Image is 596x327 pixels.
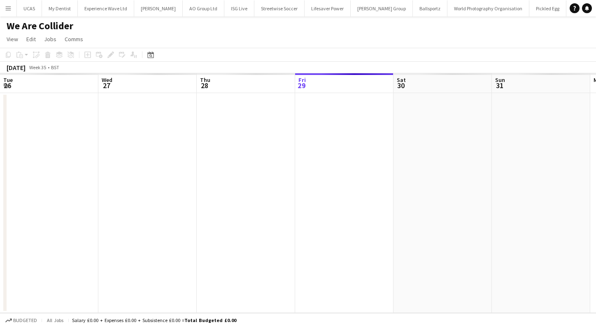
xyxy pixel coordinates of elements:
button: Experience Wave Ltd [78,0,134,16]
span: Budgeted [13,318,37,323]
button: ISG Live [224,0,254,16]
button: Lifesaver Power [305,0,351,16]
span: 30 [396,81,406,90]
span: 31 [494,81,505,90]
span: Fri [298,76,306,84]
div: [DATE] [7,63,26,72]
button: AO Group Ltd [183,0,224,16]
span: Total Budgeted £0.00 [184,317,236,323]
a: View [3,34,21,44]
span: 26 [2,81,13,90]
button: My Dentist [42,0,78,16]
button: World Photography Organisation [447,0,529,16]
button: Ballsportz [413,0,447,16]
button: [PERSON_NAME] [134,0,183,16]
span: Comms [65,35,83,43]
span: All jobs [45,317,65,323]
span: 29 [297,81,306,90]
a: Comms [61,34,86,44]
span: View [7,35,18,43]
span: Tue [3,76,13,84]
span: 28 [199,81,210,90]
a: Jobs [41,34,60,44]
span: Edit [26,35,36,43]
span: Week 35 [27,64,48,70]
h1: We Are Collider [7,20,73,32]
span: Thu [200,76,210,84]
button: [PERSON_NAME] Group [351,0,413,16]
button: UCAS [17,0,42,16]
span: Wed [102,76,112,84]
a: Edit [23,34,39,44]
span: Sat [397,76,406,84]
button: Streetwise Soccer [254,0,305,16]
span: Jobs [44,35,56,43]
div: BST [51,64,59,70]
span: 27 [100,81,112,90]
button: Budgeted [4,316,38,325]
div: Salary £0.00 + Expenses £0.00 + Subsistence £0.00 = [72,317,236,323]
button: Pickled Egg [529,0,566,16]
span: Sun [495,76,505,84]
